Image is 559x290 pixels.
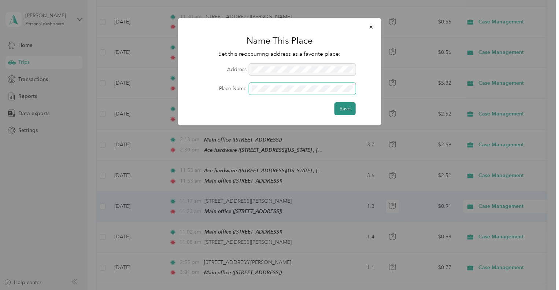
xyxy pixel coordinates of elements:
[188,49,371,59] p: Set this reoccurring address as a favorite place:
[188,32,371,49] h1: Name This Place
[188,66,247,73] label: Address
[518,249,559,290] iframe: Everlance-gr Chat Button Frame
[188,85,247,92] label: Place Name
[334,102,356,115] button: Save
